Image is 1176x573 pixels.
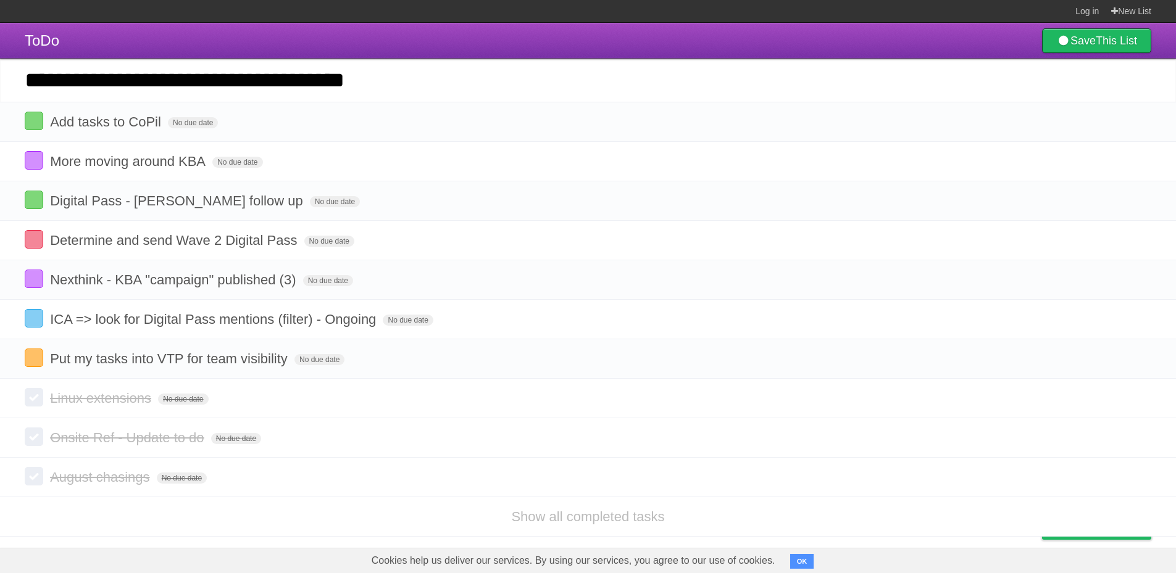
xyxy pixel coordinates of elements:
span: August chasings [50,469,152,485]
span: No due date [304,236,354,247]
span: Put my tasks into VTP for team visibility [50,351,291,366]
label: Done [25,191,43,209]
span: No due date [158,394,208,405]
span: No due date [212,157,262,168]
b: This List [1096,35,1137,47]
span: Linux extensions [50,390,154,406]
label: Done [25,112,43,130]
span: No due date [157,472,207,484]
label: Done [25,270,43,288]
span: No due date [294,354,344,365]
label: Done [25,151,43,170]
span: No due date [211,433,261,444]
span: Determine and send Wave 2 Digital Pass [50,233,300,248]
span: ICA => look for Digital Pass mentions (filter) - Ongoing [50,311,379,327]
a: Show all completed tasks [511,509,664,524]
label: Done [25,427,43,446]
span: No due date [383,315,433,326]
label: Done [25,230,43,249]
label: Done [25,309,43,328]
span: Buy me a coffee [1068,517,1145,539]
button: OK [790,554,814,569]
span: No due date [303,275,353,286]
a: SaveThis List [1042,28,1151,53]
label: Done [25,388,43,406]
span: More moving around KBA [50,154,209,169]
span: Cookies help us deliver our services. By using our services, you agree to our use of cookies. [359,548,788,573]
span: Add tasks to CoPil [50,114,164,130]
span: Digital Pass - [PERSON_NAME] follow up [50,193,306,208]
label: Done [25,467,43,485]
span: No due date [310,196,360,207]
label: Done [25,348,43,367]
span: No due date [168,117,218,128]
span: Nexthink - KBA "campaign" published (3) [50,272,299,287]
span: Onsite Ref - Update to do [50,430,207,445]
span: ToDo [25,32,59,49]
